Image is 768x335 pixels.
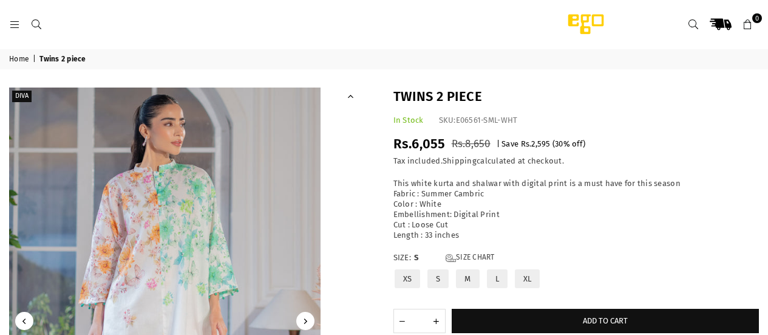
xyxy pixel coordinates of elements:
div: Tax included. calculated at checkout. [393,156,760,167]
span: Add to cart [583,316,628,325]
label: Diva [12,91,32,102]
span: 0 [752,13,762,23]
label: S [426,268,450,289]
span: E06561-SML-WHT [456,116,518,125]
a: Search [25,19,47,29]
span: Rs.6,055 [393,136,446,152]
span: | [33,55,38,64]
a: 0 [737,13,759,35]
a: Shipping [443,156,477,166]
button: Next [296,312,314,330]
span: Twins 2 piece [39,55,87,64]
h1: Twins 2 piece [393,88,760,106]
a: Search [682,13,704,35]
label: XL [514,268,542,289]
button: Add to cart [452,309,760,333]
p: This white kurta and shalwar with digital print is a must have for this season Fabric : Summer Ca... [393,179,760,240]
span: | [497,139,500,148]
label: XS [393,268,422,289]
label: L [486,268,509,289]
a: Menu [4,19,25,29]
div: SKU: [439,116,518,126]
span: 30 [555,139,563,148]
span: S [414,253,438,263]
span: Rs.8,650 [452,137,491,150]
button: Previous [342,88,360,106]
span: Save [501,139,518,148]
span: Rs.2,595 [521,139,551,148]
span: ( % off) [552,139,585,148]
a: Size Chart [446,253,495,263]
label: M [455,268,480,289]
span: In Stock [393,116,424,125]
quantity-input: Quantity [393,309,446,333]
a: Home [9,55,31,64]
button: Previous [15,312,33,330]
label: Size: [393,253,760,263]
img: Ego [534,12,637,36]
